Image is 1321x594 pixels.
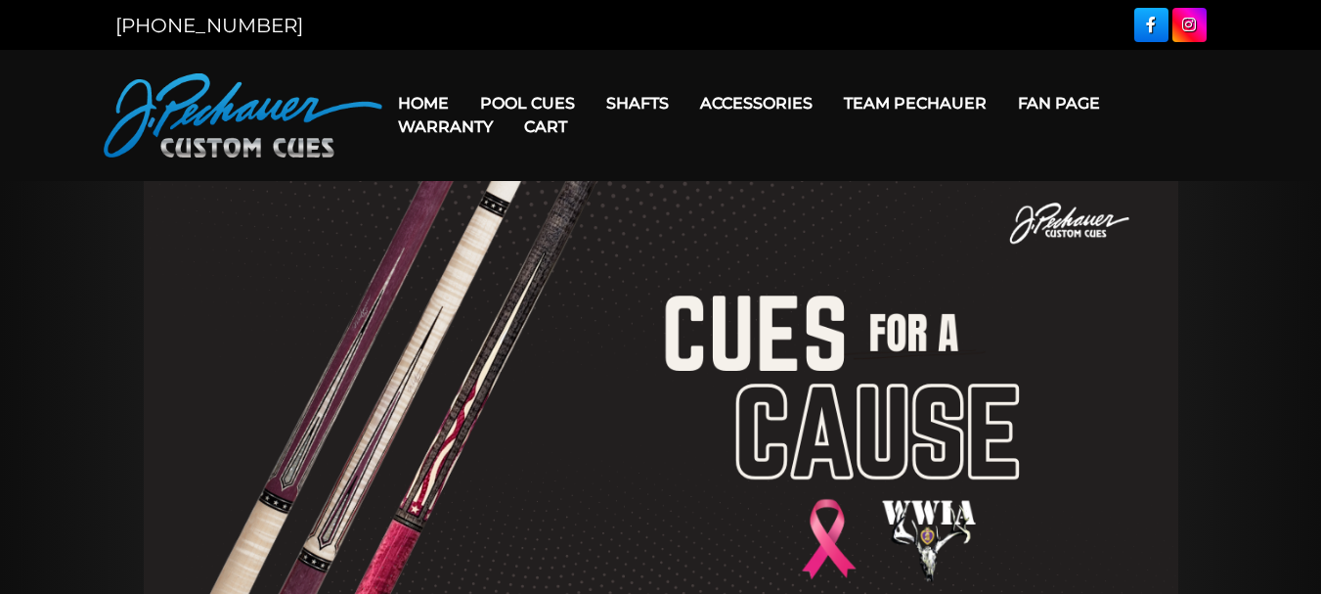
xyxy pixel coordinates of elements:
[115,14,303,37] a: [PHONE_NUMBER]
[684,78,828,128] a: Accessories
[382,78,464,128] a: Home
[508,102,583,152] a: Cart
[1002,78,1116,128] a: Fan Page
[591,78,684,128] a: Shafts
[828,78,1002,128] a: Team Pechauer
[464,78,591,128] a: Pool Cues
[382,102,508,152] a: Warranty
[104,73,382,158] img: Pechauer Custom Cues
